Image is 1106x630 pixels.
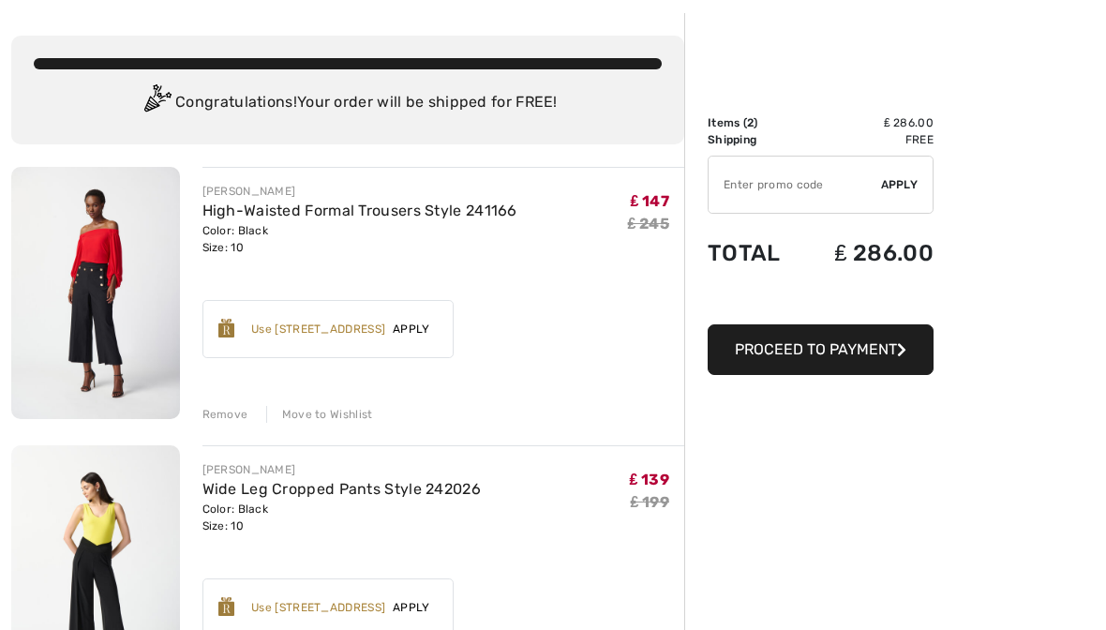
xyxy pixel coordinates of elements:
div: Congratulations! Your order will be shipped for FREE! [34,84,662,122]
span: Apply [385,321,438,337]
img: High-Waisted Formal Trousers Style 241166 [11,167,180,419]
s: ₤ 199 [631,493,669,511]
div: [PERSON_NAME] [202,461,482,478]
iframe: PayPal [708,285,934,318]
a: High-Waisted Formal Trousers Style 241166 [202,202,517,219]
td: ₤ 286.00 [803,114,934,131]
span: Apply [385,599,438,616]
img: Reward-Logo.svg [218,319,235,337]
span: ₤ 147 [631,192,669,210]
s: ₤ 245 [628,215,669,232]
img: Congratulation2.svg [138,84,175,122]
span: Apply [881,176,919,193]
div: Remove [202,406,248,423]
div: [PERSON_NAME] [202,183,517,200]
td: Total [708,221,803,285]
div: Use [STREET_ADDRESS] [251,599,385,616]
button: Proceed to Payment [708,324,934,375]
div: Color: Black Size: 10 [202,501,482,534]
span: ₤ 139 [630,471,669,488]
img: Reward-Logo.svg [218,597,235,616]
td: Free [803,131,934,148]
td: Shipping [708,131,803,148]
div: Use [STREET_ADDRESS] [251,321,385,337]
td: ₤ 286.00 [803,221,934,285]
div: Move to Wishlist [266,406,373,423]
td: Items ( ) [708,114,803,131]
span: Proceed to Payment [735,340,897,358]
input: Promo code [709,157,881,213]
div: Color: Black Size: 10 [202,222,517,256]
a: Wide Leg Cropped Pants Style 242026 [202,480,482,498]
span: 2 [747,116,754,129]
